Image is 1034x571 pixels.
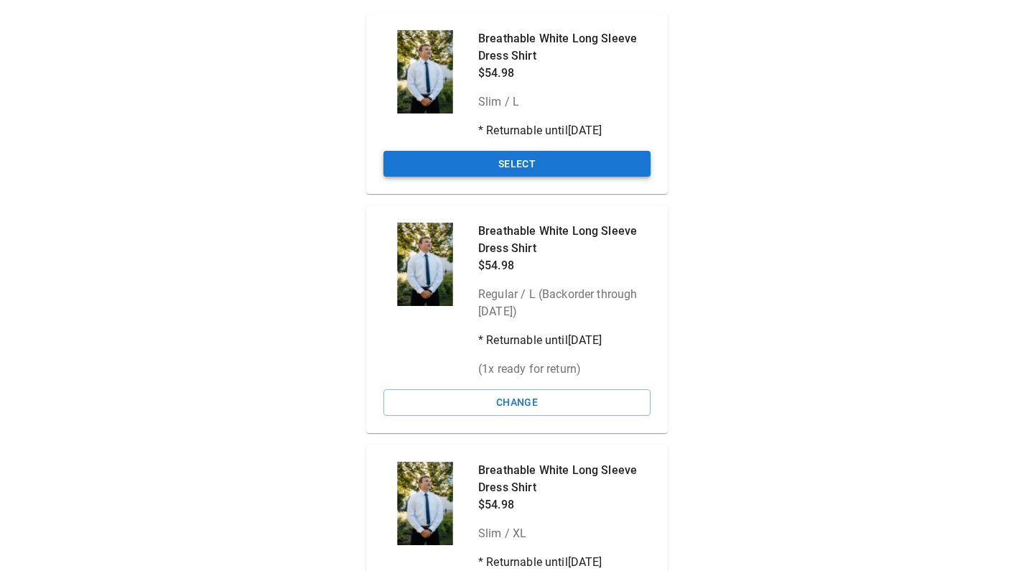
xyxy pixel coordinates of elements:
[383,151,651,177] button: Select
[478,496,651,514] p: $54.98
[383,389,651,416] button: Change
[383,462,467,545] div: Breathable White Long Sleeve Dress Shirt - Serve Clothing
[478,332,651,349] p: * Returnable until [DATE]
[478,93,651,111] p: Slim / L
[478,30,651,65] p: Breathable White Long Sleeve Dress Shirt
[478,122,651,139] p: * Returnable until [DATE]
[478,462,651,496] p: Breathable White Long Sleeve Dress Shirt
[383,30,467,113] div: Breathable White Long Sleeve Dress Shirt - Serve Clothing
[478,554,651,571] p: * Returnable until [DATE]
[478,361,651,378] p: ( 1 x ready for return)
[383,223,467,306] div: Breathable White Long Sleeve Dress Shirt - Serve Clothing
[478,65,651,82] p: $54.98
[478,257,651,274] p: $54.98
[478,223,651,257] p: Breathable White Long Sleeve Dress Shirt
[478,286,651,320] p: Regular / L (Backorder through [DATE])
[478,525,651,542] p: Slim / XL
